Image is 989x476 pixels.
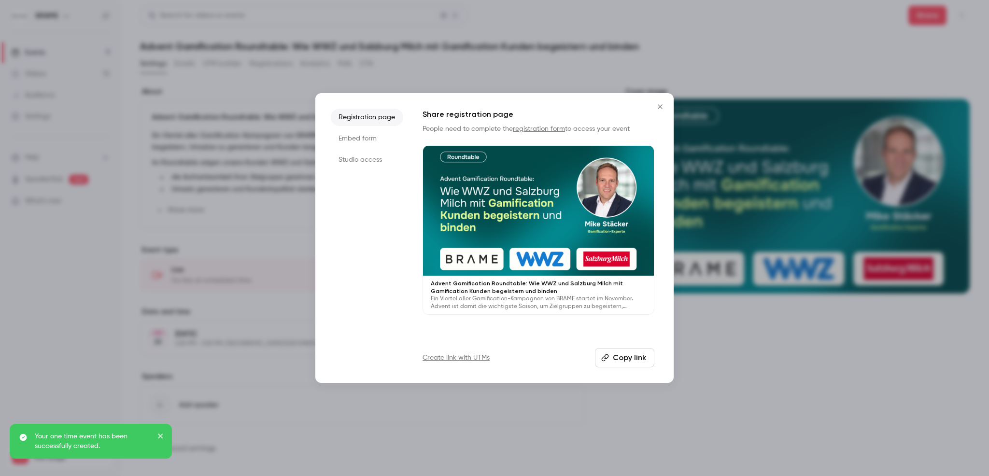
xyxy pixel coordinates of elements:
h1: Share registration page [423,109,654,120]
p: People need to complete the to access your event [423,124,654,134]
a: Create link with UTMs [423,353,490,363]
p: Ein Viertel aller Gamification-Kampagnen von BRAME startet im November. Advent ist damit die wich... [431,295,646,310]
li: Studio access [331,151,403,168]
p: Advent Gamification Roundtable: Wie WWZ und Salzburg Milch mit Gamification Kunden begeistern und... [431,280,646,295]
button: Copy link [595,348,654,367]
a: Advent Gamification Roundtable: Wie WWZ und Salzburg Milch mit Gamification Kunden begeistern und... [423,145,654,315]
p: Your one time event has been successfully created. [35,432,151,451]
li: Embed form [331,130,403,147]
a: registration form [513,126,565,132]
li: Registration page [331,109,403,126]
button: close [157,432,164,443]
button: Close [650,97,670,116]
